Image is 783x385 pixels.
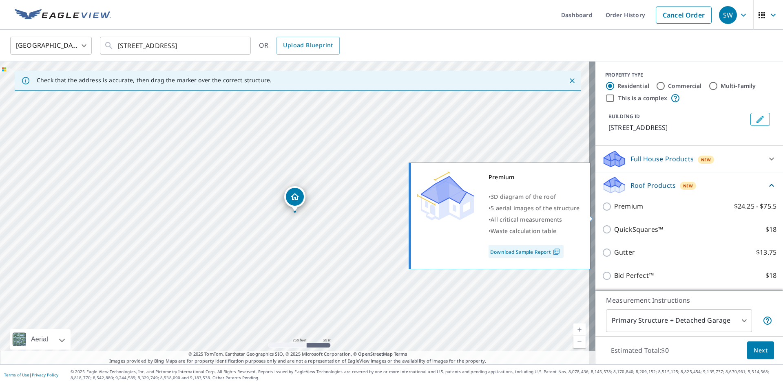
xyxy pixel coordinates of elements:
[630,154,694,164] p: Full House Products
[283,40,333,51] span: Upload Blueprint
[4,372,29,378] a: Terms of Use
[750,113,770,126] button: Edit building 1
[32,372,58,378] a: Privacy Policy
[608,113,640,120] p: BUILDING ID
[491,193,556,200] span: 3D diagram of the roof
[606,309,752,332] div: Primary Structure + Detached Garage
[656,7,712,24] a: Cancel Order
[604,341,675,359] p: Estimated Total: $0
[614,201,643,211] p: Premium
[614,271,654,281] p: Bid Perfect™
[358,351,392,357] a: OpenStreetMap
[284,186,305,211] div: Dropped pin, building 1, Residential property, 44954 NE Highway 11 Pendleton, OR 97801
[567,75,577,86] button: Close
[701,156,711,163] span: New
[29,329,51,350] div: Aerial
[765,271,776,281] p: $18
[683,183,693,189] span: New
[417,172,474,220] img: Premium
[188,351,407,358] span: © 2025 TomTom, Earthstar Geographics SIO, © 2025 Microsoft Corporation, ©
[394,351,407,357] a: Terms
[756,247,776,257] p: $13.75
[4,372,58,377] p: |
[602,176,776,195] div: Roof ProductsNew
[118,34,234,57] input: Search by address or latitude-longitude
[618,94,667,102] label: This is a complex
[734,201,776,211] p: $24.25 - $75.5
[614,224,663,235] p: QuickSquares™
[489,214,580,225] div: •
[754,345,768,356] span: Next
[617,82,649,90] label: Residential
[763,316,772,326] span: Your report will include the primary structure and a detached garage if one exists.
[719,6,737,24] div: SW
[551,248,562,255] img: Pdf Icon
[489,202,580,214] div: •
[491,227,556,235] span: Waste calculation table
[491,204,580,212] span: 5 aerial images of the structure
[276,37,339,55] a: Upload Blueprint
[489,191,580,202] div: •
[71,369,779,381] p: © 2025 Eagle View Technologies, Inc. and Pictometry International Corp. All Rights Reserved. Repo...
[491,216,562,223] span: All critical measurements
[489,225,580,237] div: •
[765,224,776,235] p: $18
[721,82,756,90] label: Multi-Family
[573,323,586,336] a: Current Level 17, Zoom In
[10,329,71,350] div: Aerial
[37,77,272,84] p: Check that the address is accurate, then drag the marker over the correct structure.
[10,34,92,57] div: [GEOGRAPHIC_DATA]
[259,37,340,55] div: OR
[630,180,676,190] p: Roof Products
[747,341,774,360] button: Next
[614,247,635,257] p: Gutter
[606,295,772,305] p: Measurement Instructions
[489,172,580,183] div: Premium
[605,71,773,79] div: PROPERTY TYPE
[489,245,564,258] a: Download Sample Report
[15,9,111,21] img: EV Logo
[602,149,776,169] div: Full House ProductsNew
[608,123,747,132] p: [STREET_ADDRESS]
[668,82,702,90] label: Commercial
[573,336,586,348] a: Current Level 17, Zoom Out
